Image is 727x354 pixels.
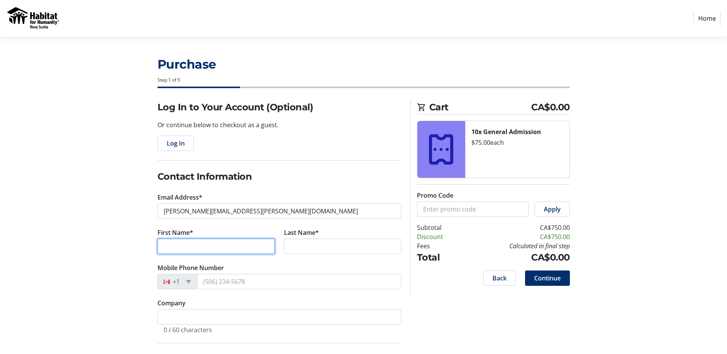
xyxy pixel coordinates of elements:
td: Calculated in final step [463,241,570,251]
img: Habitat for Humanity Nova Scotia's Logo [6,3,61,34]
h2: Log In to Your Account (Optional) [158,100,401,114]
td: CA$750.00 [463,223,570,232]
button: Log In [158,136,194,151]
button: Back [483,270,516,286]
a: Home [693,11,721,26]
td: Total [417,251,463,264]
span: Continue [534,274,561,283]
input: (506) 234-5678 [197,274,401,289]
label: First Name* [158,228,193,237]
label: Mobile Phone Number [158,263,224,272]
h1: Purchase [158,55,570,74]
button: Continue [525,270,570,286]
div: Step 1 of 5 [158,77,570,84]
span: Back [492,274,507,283]
span: Cart [429,100,532,114]
h2: Contact Information [158,170,401,184]
label: Email Address* [158,193,202,202]
td: Fees [417,241,463,251]
td: CA$750.00 [463,232,570,241]
div: $75.00 each [471,138,563,147]
input: Enter promo code [417,202,528,217]
button: Apply [535,202,570,217]
strong: 10x General Admission [471,128,541,136]
label: Promo Code [417,191,453,200]
p: Or continue below to checkout as a guest. [158,120,401,129]
label: Company [158,298,185,308]
span: Apply [544,205,561,214]
span: CA$0.00 [531,100,570,114]
td: Subtotal [417,223,463,232]
tr-character-limit: 0 / 60 characters [164,326,212,334]
td: Discount [417,232,463,241]
td: CA$0.00 [463,251,570,264]
label: Last Name* [284,228,319,237]
span: Log In [167,139,185,148]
